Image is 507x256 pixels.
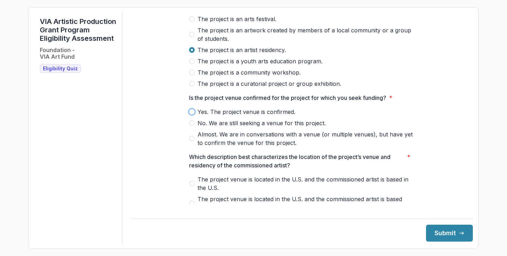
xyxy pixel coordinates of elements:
p: Which description best characterizes the location of the project’s venue and residency of the com... [189,153,404,169]
p: Is the project venue confirmed for the project for which you seek funding? [189,94,386,102]
span: The project is a community workshop. [198,68,301,77]
span: The project is an artwork created by members of a local community or a group of students. [198,26,414,43]
button: Submit [426,225,473,242]
span: Eligibility Quiz [43,66,78,72]
span: The project is a curatorial project or group exhibition. [198,79,341,88]
span: No. We are still seeking a venue for this project. [198,119,326,127]
span: Almost. We are in conversations with a venue (or multiple venues), but have yet to confirm the ve... [198,130,414,147]
h2: Foundation - VIA Art Fund [40,47,75,60]
span: The project is an artist residency. [198,46,286,54]
span: The project venue is located in the U.S. and the commissioned artist is based in the U.S. [198,175,414,192]
span: Yes. The project venue is confirmed. [198,108,295,116]
h1: VIA Artistic Production Grant Program Eligibility Assessment [40,17,116,43]
span: The project venue is located in the U.S. and the commissioned artist is based outside the U.S. [198,195,414,212]
span: The project is an arts festival. [198,15,276,23]
span: The project is a youth arts education program. [198,57,323,65]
